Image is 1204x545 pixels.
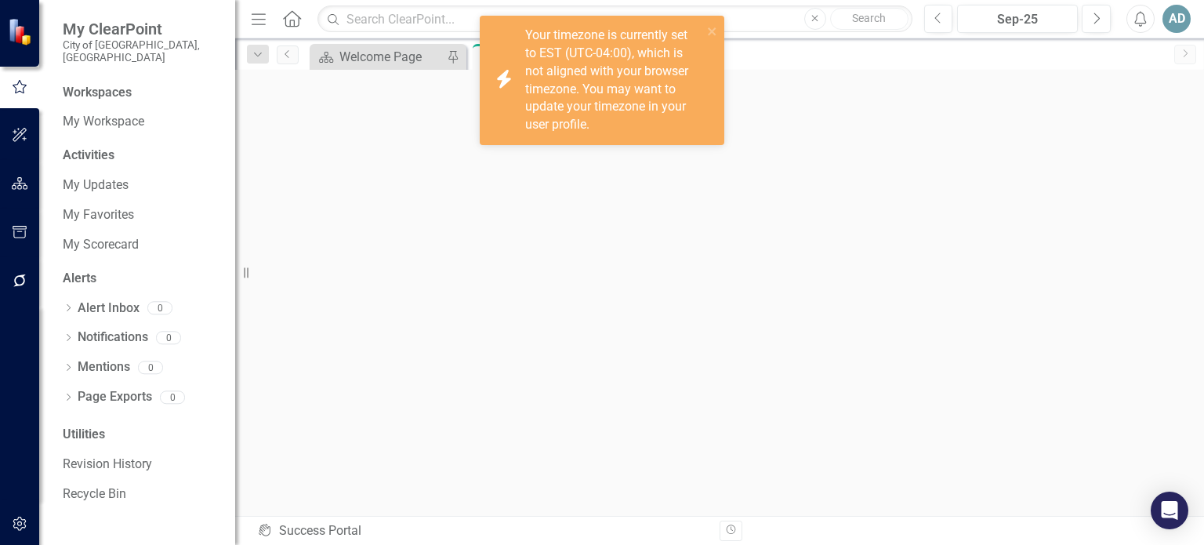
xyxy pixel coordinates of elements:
a: Alert Inbox [78,300,140,318]
span: My ClearPoint [63,20,219,38]
div: Alerts [63,270,219,288]
a: My Favorites [63,206,219,224]
button: Sep-25 [957,5,1078,33]
a: Notifications [78,329,148,347]
div: Welcome Page [339,47,443,67]
a: My Updates [63,176,219,194]
div: Your timezone is currently set to EST (UTC-04:00), which is not aligned with your browser timezon... [525,27,702,134]
button: Search [830,8,908,30]
button: close [707,22,718,40]
img: ClearPoint Strategy [8,18,35,45]
a: Page Exports [78,388,152,406]
input: Search ClearPoint... [317,5,912,33]
a: My Workspace [63,113,219,131]
div: Workspaces [63,84,132,102]
small: City of [GEOGRAPHIC_DATA], [GEOGRAPHIC_DATA] [63,38,219,64]
a: Mentions [78,358,130,376]
a: My Scorecard [63,236,219,254]
div: Open Intercom Messenger [1151,492,1188,529]
div: Utilities [63,426,219,444]
div: 0 [138,361,163,374]
div: 0 [156,331,181,344]
a: Recycle Bin [63,485,219,503]
a: Welcome Page [314,47,443,67]
a: Revision History [63,456,219,474]
div: Sep-25 [963,10,1072,29]
div: 0 [147,302,172,315]
iframe: Success Portal [235,70,1204,516]
div: 0 [160,391,185,404]
span: Search [852,12,886,24]
button: AD [1162,5,1191,33]
div: Success Portal [257,522,708,540]
div: Activities [63,147,219,165]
